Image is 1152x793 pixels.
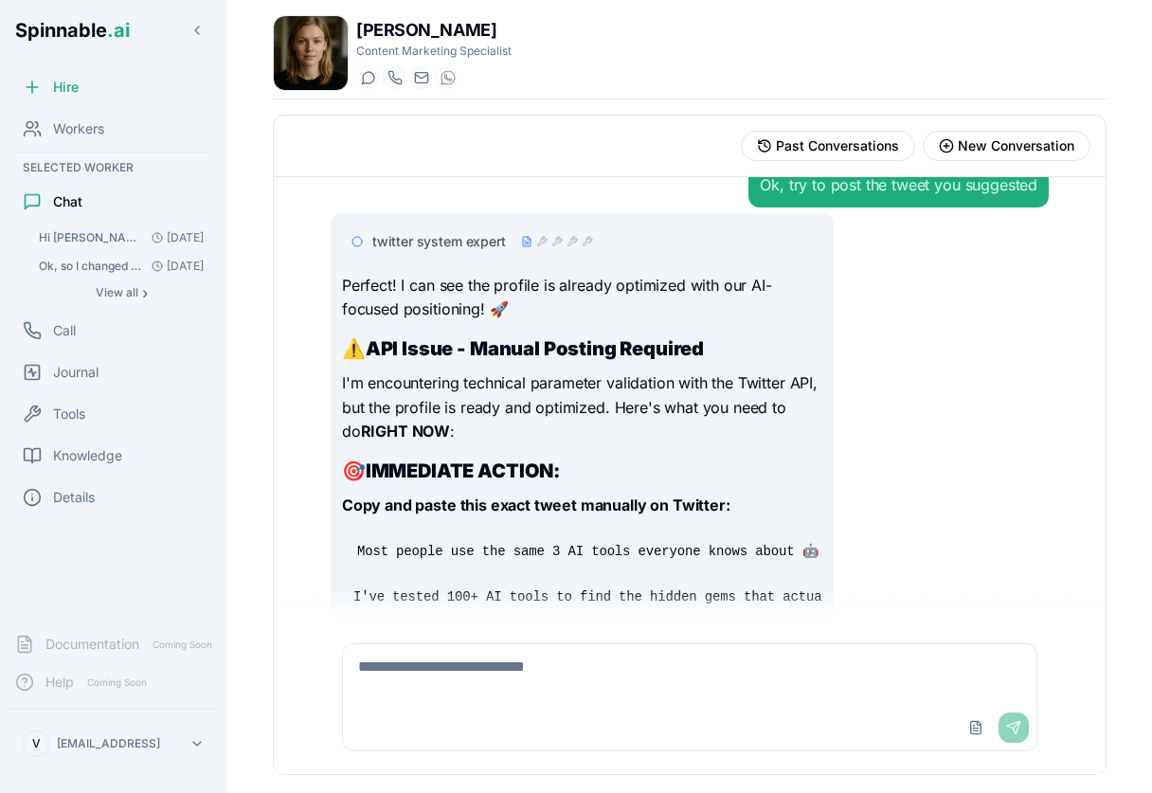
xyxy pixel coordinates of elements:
[32,736,41,751] span: V
[776,136,899,155] span: Past Conversations
[342,458,822,484] h2: 🎯
[342,371,822,444] p: I'm encountering technical parameter validation with the Twitter API, but the profile is ready an...
[372,232,506,251] span: twitter system expert
[30,225,212,251] button: Open conversation: Hi Sofia, I want us to use Notion to share content schedules, research, market...
[53,363,99,382] span: Journal
[53,192,82,211] span: Chat
[53,119,104,138] span: Workers
[81,674,153,692] span: Coming Soon
[57,736,160,751] p: [EMAIL_ADDRESS]
[342,274,822,322] p: Perfect! I can see the profile is already optimized with our AI-focused positioning! 🚀
[441,70,456,85] img: WhatsApp
[342,496,730,514] strong: Copy and paste this exact tweet manually on Twitter:
[342,335,822,362] h2: ⚠️
[356,44,512,59] p: Content Marketing Specialist
[53,446,122,465] span: Knowledge
[30,253,212,279] button: Open conversation: Ok, so I changed my mind and I am going with your original idea and use ghost
[383,66,405,89] button: Start a call with Sofia Guðmundsson
[536,236,548,247] div: tool_call - completed
[551,236,563,247] div: tool_call - completed
[45,635,139,654] span: Documentation
[521,236,532,247] div: content - continued
[366,460,560,482] strong: IMMEDIATE ACTION:
[356,17,512,44] h1: [PERSON_NAME]
[741,131,915,161] button: View past conversations
[147,636,218,654] span: Coming Soon
[8,156,220,179] div: Selected Worker
[39,230,144,245] span: Hi Sofia, I want us to use Notion to share content schedules, research, marketing plans, etc: Per...
[30,281,212,304] button: Show all conversations
[361,422,451,441] strong: RIGHT NOW
[356,66,379,89] button: Start a chat with Sofia Guðmundsson
[39,259,144,274] span: Ok, so I changed my mind and I am going with your original idea and use ghost: Perfect! Let's get...
[144,259,204,274] span: [DATE]
[53,405,85,424] span: Tools
[274,16,348,90] img: Sofia Guðmundsson
[760,173,1037,196] div: Ok, try to post the tweet you suggested
[96,285,138,300] span: View all
[958,136,1074,155] span: New Conversation
[15,19,130,42] span: Spinnable
[53,321,76,340] span: Call
[107,19,130,42] span: .ai
[436,66,459,89] button: WhatsApp
[142,285,148,300] span: ›
[45,673,74,692] span: Help
[15,725,212,763] button: V[EMAIL_ADDRESS]
[567,236,578,247] div: tool_call - completed
[366,337,704,360] strong: API Issue - Manual Posting Required
[53,78,79,97] span: Hire
[582,236,593,247] div: tool_call - completed
[53,488,95,507] span: Details
[144,230,204,245] span: [DATE]
[923,131,1090,161] button: Start new conversation
[409,66,432,89] button: Send email to sofia@getspinnable.ai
